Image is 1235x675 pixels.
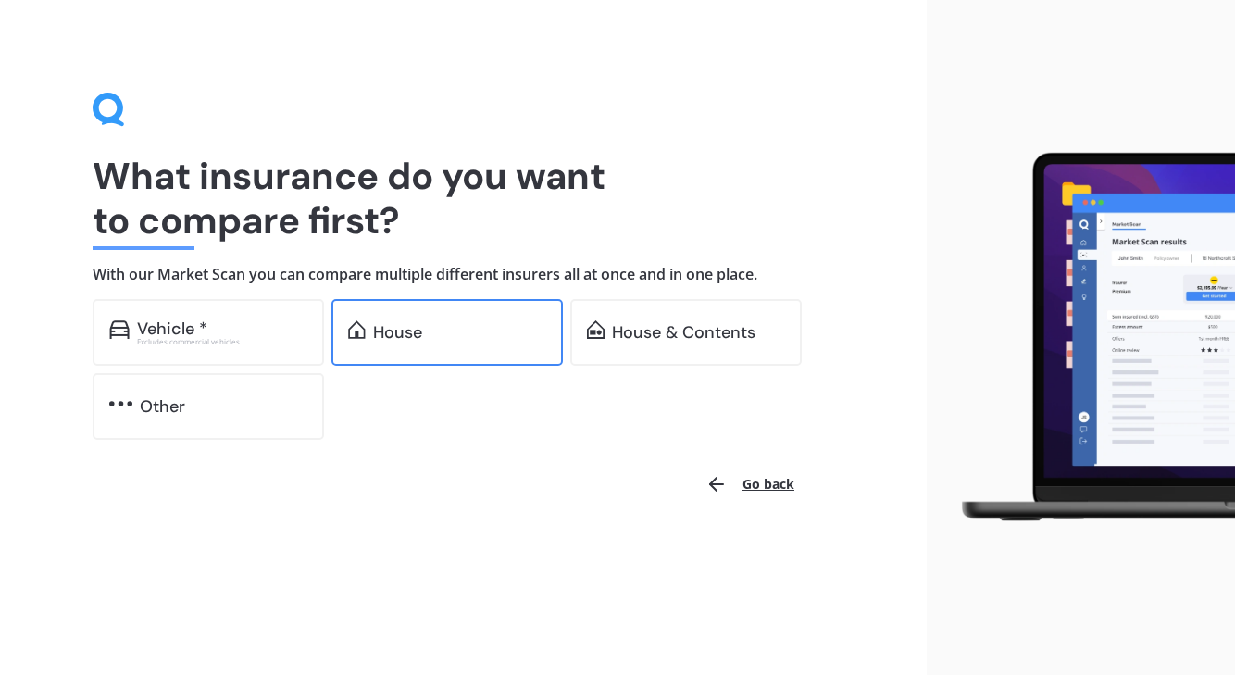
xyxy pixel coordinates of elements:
[109,320,130,339] img: car.f15378c7a67c060ca3f3.svg
[137,338,307,345] div: Excludes commercial vehicles
[694,462,805,506] button: Go back
[109,394,132,413] img: other.81dba5aafe580aa69f38.svg
[612,323,755,342] div: House & Contents
[137,319,207,338] div: Vehicle *
[93,154,834,243] h1: What insurance do you want to compare first?
[93,265,834,284] h4: With our Market Scan you can compare multiple different insurers all at once and in one place.
[587,320,605,339] img: home-and-contents.b802091223b8502ef2dd.svg
[348,320,366,339] img: home.91c183c226a05b4dc763.svg
[373,323,422,342] div: House
[140,397,185,416] div: Other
